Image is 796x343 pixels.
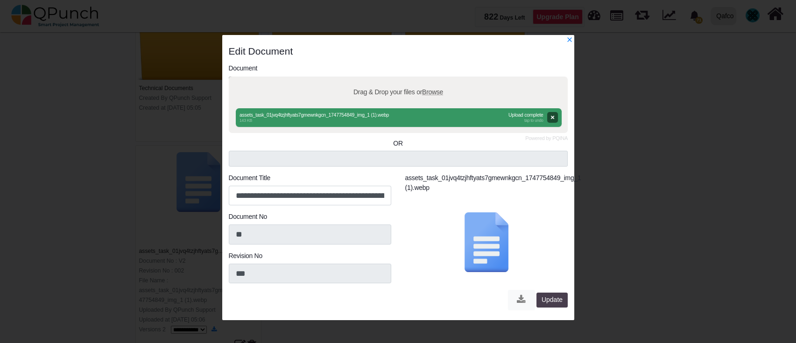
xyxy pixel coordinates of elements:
a: Powered by PQINA [525,136,568,140]
label: Drag & Drop your files or [350,84,446,100]
legend: Document No [229,212,391,224]
legend: Document Title [229,173,391,186]
svg: x [566,36,573,43]
div: assets_task_01jvq4tzjhftyats7gmewnkgcn_1747754849_img_1 (1).webp [398,173,575,290]
legend: Revision No [229,251,391,264]
img: file.c9bb6fc.png [457,212,516,272]
h4: Edit Document [229,45,574,57]
h6: OR [229,140,568,147]
label: Document [229,63,258,73]
button: Update [536,293,567,308]
span: Browse [422,88,443,96]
